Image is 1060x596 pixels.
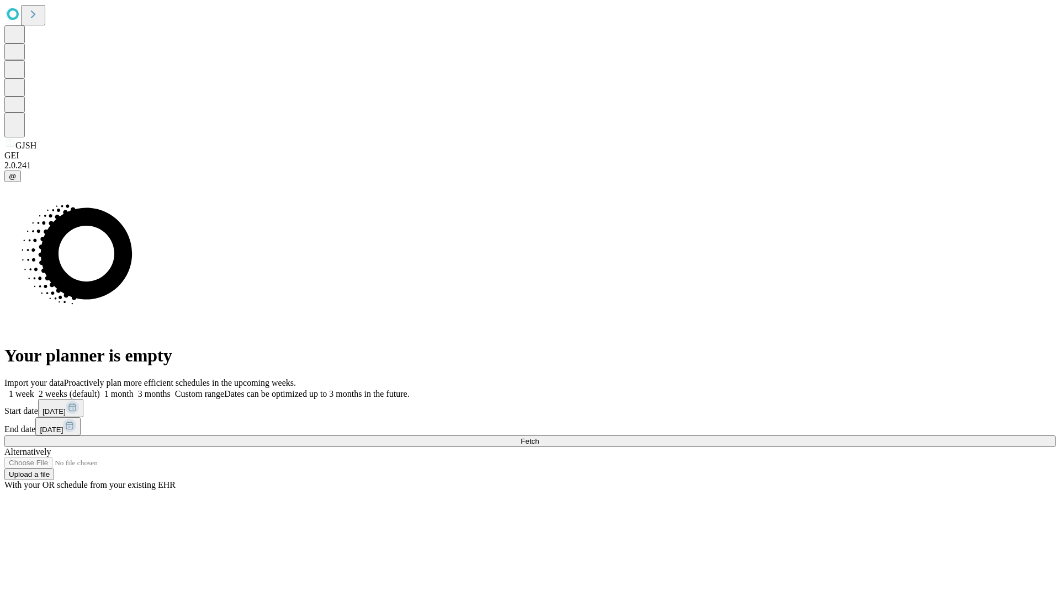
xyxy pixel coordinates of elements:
span: 1 week [9,389,34,398]
span: Alternatively [4,447,51,456]
span: 1 month [104,389,134,398]
span: [DATE] [43,407,66,416]
span: [DATE] [40,425,63,434]
button: Upload a file [4,469,54,480]
button: @ [4,171,21,182]
div: 2.0.241 [4,161,1056,171]
span: 3 months [138,389,171,398]
h1: Your planner is empty [4,345,1056,366]
span: With your OR schedule from your existing EHR [4,480,176,489]
div: End date [4,417,1056,435]
button: [DATE] [35,417,81,435]
span: Fetch [521,437,539,445]
div: GEI [4,151,1056,161]
span: Proactively plan more efficient schedules in the upcoming weeks. [64,378,296,387]
span: Dates can be optimized up to 3 months in the future. [224,389,409,398]
span: Import your data [4,378,64,387]
button: Fetch [4,435,1056,447]
div: Start date [4,399,1056,417]
span: Custom range [175,389,224,398]
button: [DATE] [38,399,83,417]
span: @ [9,172,17,180]
span: GJSH [15,141,36,150]
span: 2 weeks (default) [39,389,100,398]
